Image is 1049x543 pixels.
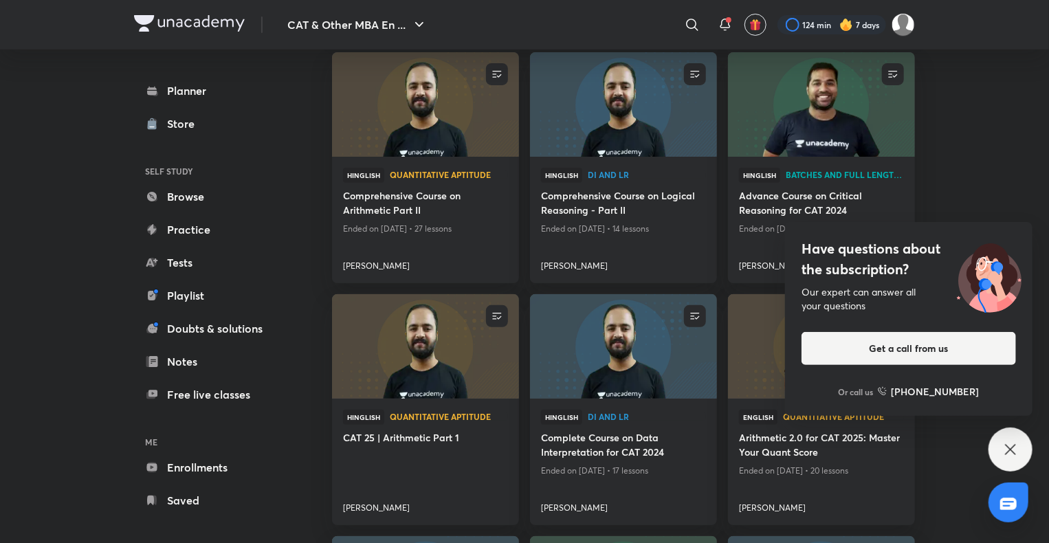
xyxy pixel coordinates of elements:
a: new-thumbnail [332,294,519,399]
a: Company Logo [134,15,245,35]
img: new-thumbnail [528,293,718,400]
a: CAT 25 | Arithmetic Part 1 [343,430,508,447]
a: Complete Course on Data Interpretation for CAT 2024 [541,430,706,462]
a: Notes [134,348,294,375]
a: DI and LR [588,412,706,422]
a: Playlist [134,282,294,309]
span: DI and LR [588,170,706,179]
a: Practice [134,216,294,243]
a: new-thumbnail [728,52,915,157]
a: [PERSON_NAME] [739,496,904,514]
img: avatar [749,19,762,31]
a: Saved [134,487,294,514]
div: Our expert can answer all your questions [802,285,1016,313]
span: Hinglish [343,410,384,425]
a: Tests [134,249,294,276]
a: [PERSON_NAME] [541,496,706,514]
span: Hinglish [343,168,384,183]
span: Hinglish [739,168,780,183]
span: Batches and Full Length Courses [786,170,904,179]
a: Enrollments [134,454,294,481]
a: new-thumbnail [530,294,717,399]
button: CAT & Other MBA En ... [279,11,436,38]
span: Hinglish [541,410,582,425]
p: Ended on [DATE] • 20 lessons [739,462,904,480]
img: Company Logo [134,15,245,32]
img: new-thumbnail [330,52,520,158]
p: Ended on [DATE] • 17 lessons [739,220,904,238]
a: [PERSON_NAME] [541,254,706,272]
span: English [739,410,777,425]
button: avatar [744,14,766,36]
button: Get a call from us [802,332,1016,365]
div: Store [167,115,203,132]
h4: Have questions about the subscription? [802,239,1016,280]
img: new-thumbnail [528,52,718,158]
a: Comprehensive Course on Arithmetic Part II [343,188,508,220]
p: Ended on [DATE] • 14 lessons [541,220,706,238]
span: Hinglish [541,168,582,183]
a: Advance Course on Critical Reasoning for CAT 2024 [739,188,904,220]
a: Quantitative Aptitude [390,412,508,422]
img: new-thumbnail [726,52,916,158]
a: Quantitative Aptitude [783,412,904,422]
h6: SELF STUDY [134,159,294,183]
span: Quantitative Aptitude [783,412,904,421]
a: new-thumbnail [728,294,915,399]
img: streak [839,18,853,32]
a: Quantitative Aptitude [390,170,508,180]
img: Aparna Dubey [892,13,915,36]
h6: [PHONE_NUMBER] [892,384,980,399]
a: Comprehensive Course on Logical Reasoning - Part II [541,188,706,220]
img: new-thumbnail [330,293,520,400]
a: new-thumbnail [332,52,519,157]
h6: ME [134,430,294,454]
a: new-thumbnail [530,52,717,157]
p: Or call us [839,386,874,398]
a: [PERSON_NAME] [739,254,904,272]
a: Doubts & solutions [134,315,294,342]
a: Store [134,110,294,137]
a: Free live classes [134,381,294,408]
a: Browse [134,183,294,210]
p: Ended on [DATE] • 27 lessons [343,220,508,238]
span: Quantitative Aptitude [390,170,508,179]
img: ttu_illustration_new.svg [946,239,1033,313]
span: DI and LR [588,412,706,421]
p: Ended on [DATE] • 17 lessons [541,462,706,480]
a: Batches and Full Length Courses [786,170,904,180]
a: [PHONE_NUMBER] [878,384,980,399]
a: [PERSON_NAME] [343,496,508,514]
a: Arithmetic 2.0 for CAT 2025: Master Your Quant Score [739,430,904,462]
span: Quantitative Aptitude [390,412,508,421]
a: DI and LR [588,170,706,180]
a: [PERSON_NAME] [343,254,508,272]
a: Planner [134,77,294,104]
